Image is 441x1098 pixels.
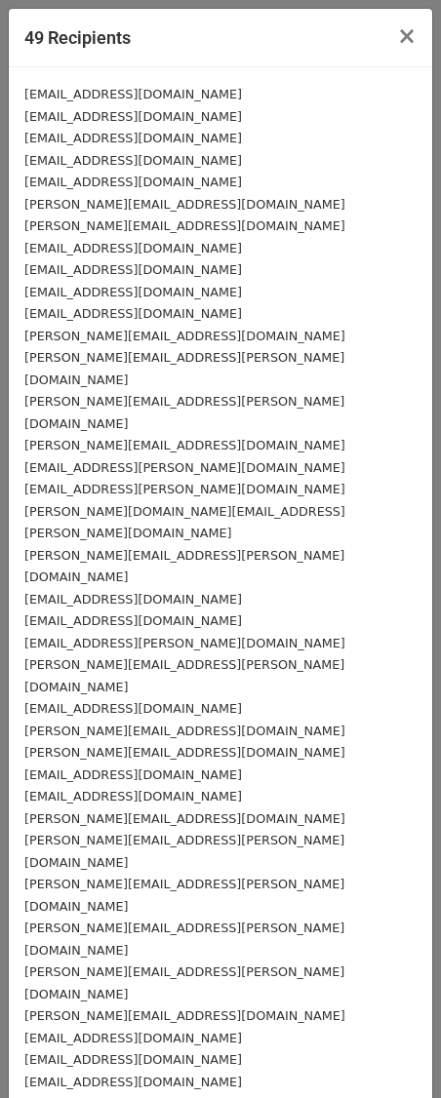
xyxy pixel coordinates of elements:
small: [PERSON_NAME][EMAIL_ADDRESS][PERSON_NAME][DOMAIN_NAME] [24,877,344,914]
small: [PERSON_NAME][EMAIL_ADDRESS][DOMAIN_NAME] [24,1008,345,1023]
small: [EMAIL_ADDRESS][DOMAIN_NAME] [24,1031,242,1045]
small: [PERSON_NAME][EMAIL_ADDRESS][PERSON_NAME][DOMAIN_NAME] [24,394,344,431]
small: [PERSON_NAME][EMAIL_ADDRESS][PERSON_NAME][DOMAIN_NAME] [24,548,344,585]
small: [EMAIL_ADDRESS][DOMAIN_NAME] [24,306,242,321]
small: [EMAIL_ADDRESS][DOMAIN_NAME] [24,1052,242,1067]
small: [PERSON_NAME][EMAIL_ADDRESS][PERSON_NAME][DOMAIN_NAME] [24,350,344,387]
small: [EMAIL_ADDRESS][DOMAIN_NAME] [24,285,242,299]
span: × [397,22,417,50]
small: [PERSON_NAME][EMAIL_ADDRESS][DOMAIN_NAME] [24,811,345,826]
small: [PERSON_NAME][EMAIL_ADDRESS][PERSON_NAME][DOMAIN_NAME] [24,657,344,694]
small: [EMAIL_ADDRESS][DOMAIN_NAME] [24,1075,242,1089]
small: [EMAIL_ADDRESS][DOMAIN_NAME] [24,131,242,145]
small: [EMAIL_ADDRESS][DOMAIN_NAME] [24,109,242,124]
small: [EMAIL_ADDRESS][DOMAIN_NAME] [24,767,242,782]
h5: 49 Recipients [24,24,131,51]
small: [PERSON_NAME][EMAIL_ADDRESS][DOMAIN_NAME] [24,745,345,760]
small: [EMAIL_ADDRESS][PERSON_NAME][DOMAIN_NAME] [24,482,345,496]
small: [EMAIL_ADDRESS][DOMAIN_NAME] [24,175,242,189]
small: [EMAIL_ADDRESS][DOMAIN_NAME] [24,592,242,607]
small: [EMAIL_ADDRESS][DOMAIN_NAME] [24,87,242,101]
button: Close [381,9,432,63]
small: [PERSON_NAME][EMAIL_ADDRESS][DOMAIN_NAME] [24,724,345,738]
small: [PERSON_NAME][EMAIL_ADDRESS][PERSON_NAME][DOMAIN_NAME] [24,964,344,1001]
small: [EMAIL_ADDRESS][DOMAIN_NAME] [24,241,242,255]
small: [EMAIL_ADDRESS][DOMAIN_NAME] [24,153,242,168]
small: [EMAIL_ADDRESS][PERSON_NAME][DOMAIN_NAME] [24,636,345,650]
small: [EMAIL_ADDRESS][DOMAIN_NAME] [24,701,242,716]
small: [PERSON_NAME][EMAIL_ADDRESS][DOMAIN_NAME] [24,218,345,233]
small: [PERSON_NAME][EMAIL_ADDRESS][DOMAIN_NAME] [24,438,345,452]
small: [EMAIL_ADDRESS][DOMAIN_NAME] [24,613,242,628]
small: [PERSON_NAME][EMAIL_ADDRESS][DOMAIN_NAME] [24,329,345,343]
iframe: Chat Widget [343,1004,441,1098]
small: [PERSON_NAME][EMAIL_ADDRESS][DOMAIN_NAME] [24,197,345,212]
small: [PERSON_NAME][EMAIL_ADDRESS][PERSON_NAME][DOMAIN_NAME] [24,833,344,870]
small: [EMAIL_ADDRESS][PERSON_NAME][DOMAIN_NAME] [24,460,345,475]
small: [EMAIL_ADDRESS][DOMAIN_NAME] [24,262,242,277]
small: [PERSON_NAME][EMAIL_ADDRESS][PERSON_NAME][DOMAIN_NAME] [24,921,344,958]
small: [EMAIL_ADDRESS][DOMAIN_NAME] [24,789,242,804]
small: [PERSON_NAME][DOMAIN_NAME][EMAIL_ADDRESS][PERSON_NAME][DOMAIN_NAME] [24,504,345,541]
